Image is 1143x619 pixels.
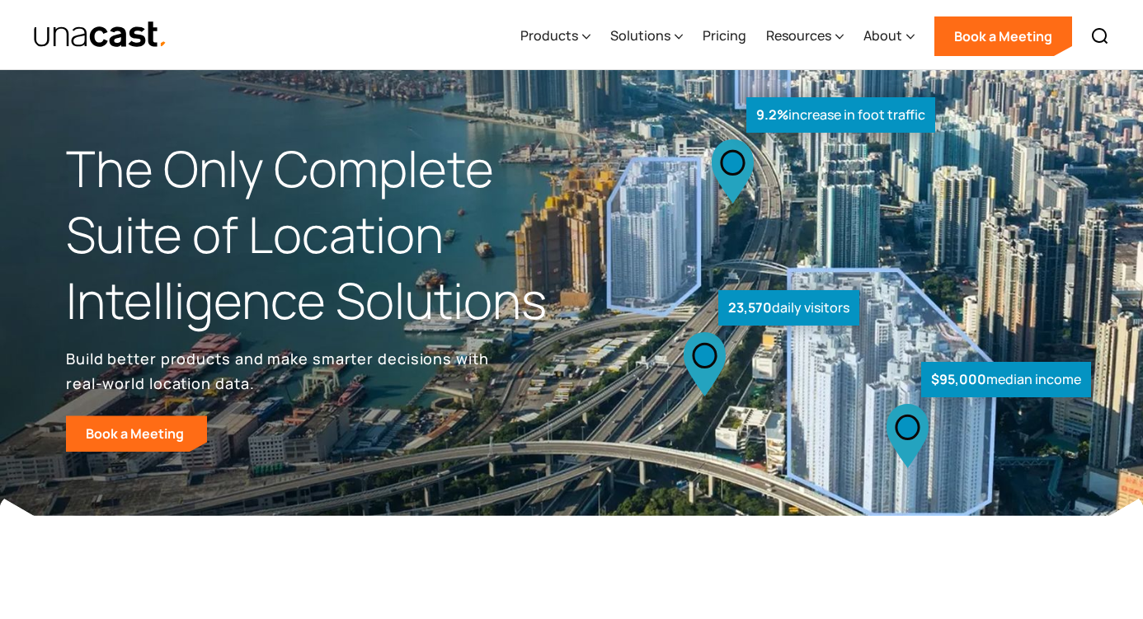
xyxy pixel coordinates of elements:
strong: 9.2% [756,106,788,124]
a: Book a Meeting [934,16,1072,56]
div: median income [921,362,1091,397]
a: home [33,21,167,49]
img: Search icon [1090,26,1110,46]
div: daily visitors [718,290,859,326]
div: Products [520,2,590,70]
div: Solutions [610,2,683,70]
div: Solutions [610,26,670,45]
div: About [863,26,902,45]
a: Pricing [703,2,746,70]
p: Build better products and make smarter decisions with real-world location data. [66,346,495,396]
h1: The Only Complete Suite of Location Intelligence Solutions [66,136,571,333]
a: Book a Meeting [66,415,207,452]
strong: $95,000 [931,370,986,388]
div: Products [520,26,578,45]
div: Resources [766,26,831,45]
div: Resources [766,2,844,70]
strong: 23,570 [728,298,772,317]
img: Unacast text logo [33,21,167,49]
div: increase in foot traffic [746,97,935,133]
div: About [863,2,915,70]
